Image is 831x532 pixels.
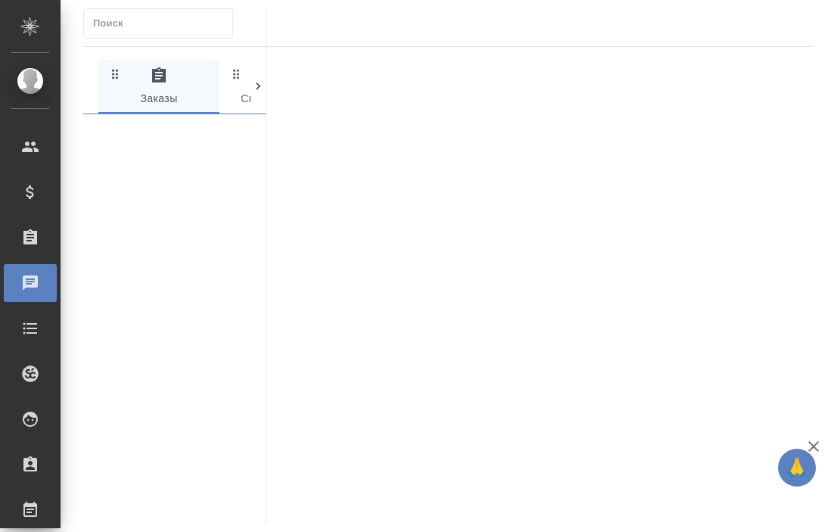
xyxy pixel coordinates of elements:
span: Заказы [107,67,210,108]
span: Спецификации [229,67,331,108]
svg: Зажми и перетащи, чтобы поменять порядок вкладок [229,67,244,81]
span: 🙏 [784,452,810,484]
svg: Зажми и перетащи, чтобы поменять порядок вкладок [108,67,123,81]
input: Поиск [93,13,232,34]
button: 🙏 [778,449,816,487]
